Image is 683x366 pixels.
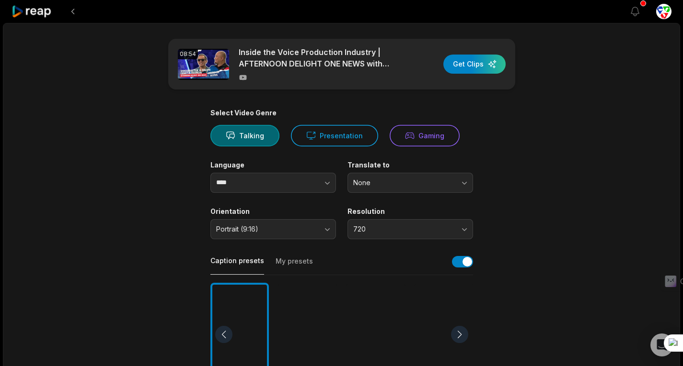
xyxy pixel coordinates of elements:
[210,161,336,169] label: Language
[650,333,673,356] div: Open Intercom Messenger
[210,207,336,216] label: Orientation
[210,219,336,239] button: Portrait (9:16)
[353,178,454,187] span: None
[353,225,454,233] span: 720
[347,207,473,216] label: Resolution
[210,109,473,117] div: Select Video Genre
[443,55,506,74] button: Get Clips
[347,173,473,193] button: None
[210,256,264,275] button: Caption presets
[216,225,317,233] span: Portrait (9:16)
[390,125,460,146] button: Gaming
[347,161,473,169] label: Translate to
[178,49,198,59] div: 08:54
[347,219,473,239] button: 720
[239,46,404,69] p: Inside the Voice Production Industry | AFTERNOON DELIGHT ONE NEWS with [PERSON_NAME]
[291,125,378,146] button: Presentation
[210,125,279,146] button: Talking
[276,256,313,275] button: My presets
